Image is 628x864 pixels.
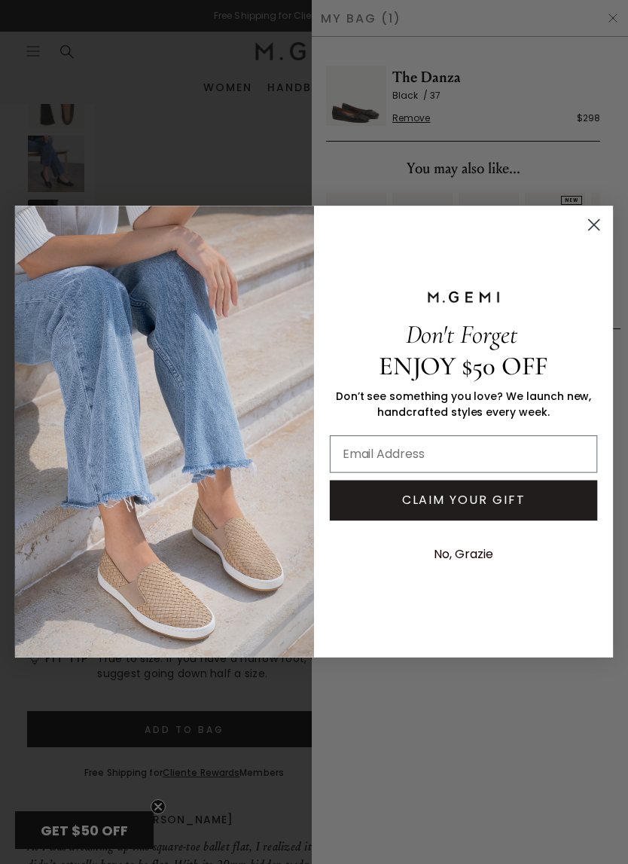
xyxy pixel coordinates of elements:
span: ENJOY $50 OFF [379,350,548,382]
input: Email Address [330,435,597,473]
span: Don't Forget [406,319,517,350]
button: No, Grazie [426,536,500,573]
button: Close dialog [581,212,607,238]
img: M.GEMI [426,291,501,304]
img: M.Gemi [15,206,314,658]
button: CLAIM YOUR GIFT [330,481,597,521]
span: Don’t see something you love? We launch new, handcrafted styles every week. [336,389,592,420]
